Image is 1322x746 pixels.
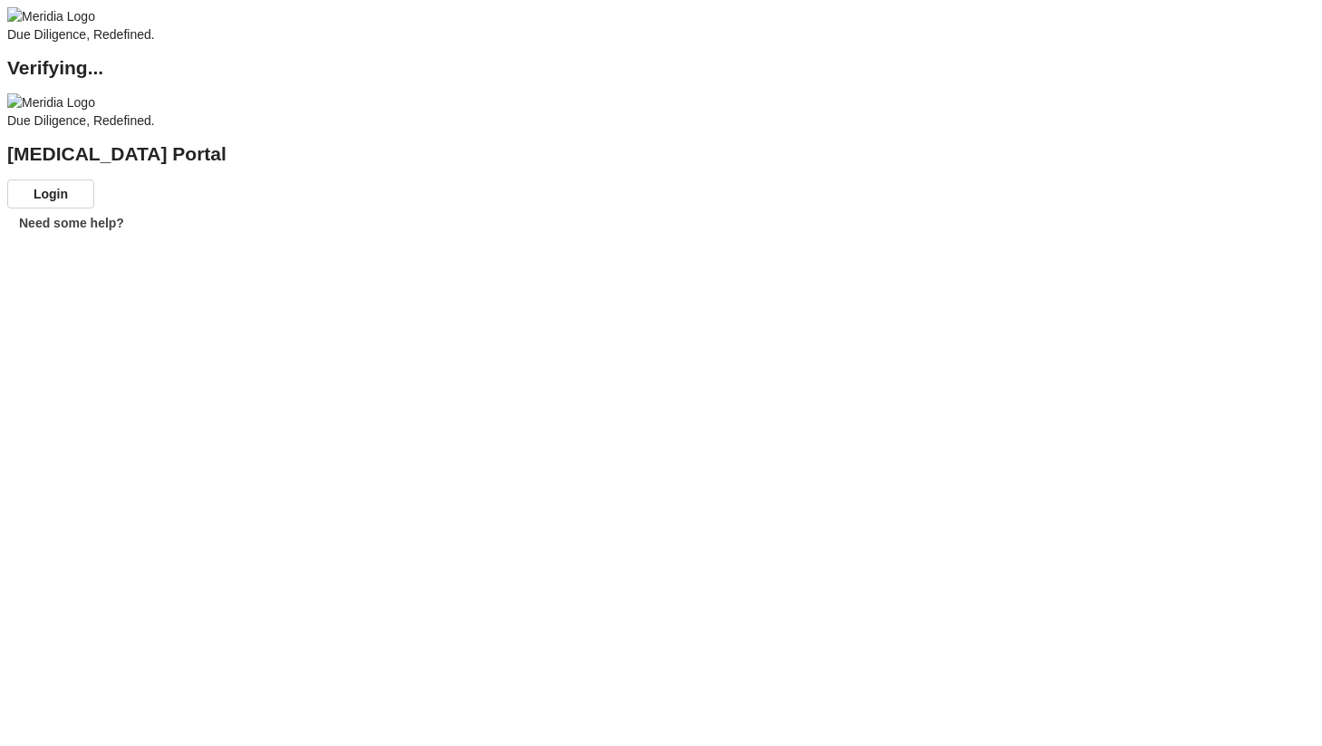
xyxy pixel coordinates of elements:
button: Login [7,179,94,208]
span: Due Diligence, Redefined. [7,113,155,128]
img: Meridia Logo [7,93,95,111]
img: Meridia Logo [7,7,95,25]
button: Need some help? [7,208,136,237]
h2: Verifying... [7,59,1315,77]
span: Due Diligence, Redefined. [7,27,155,42]
h2: [MEDICAL_DATA] Portal [7,145,1315,163]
